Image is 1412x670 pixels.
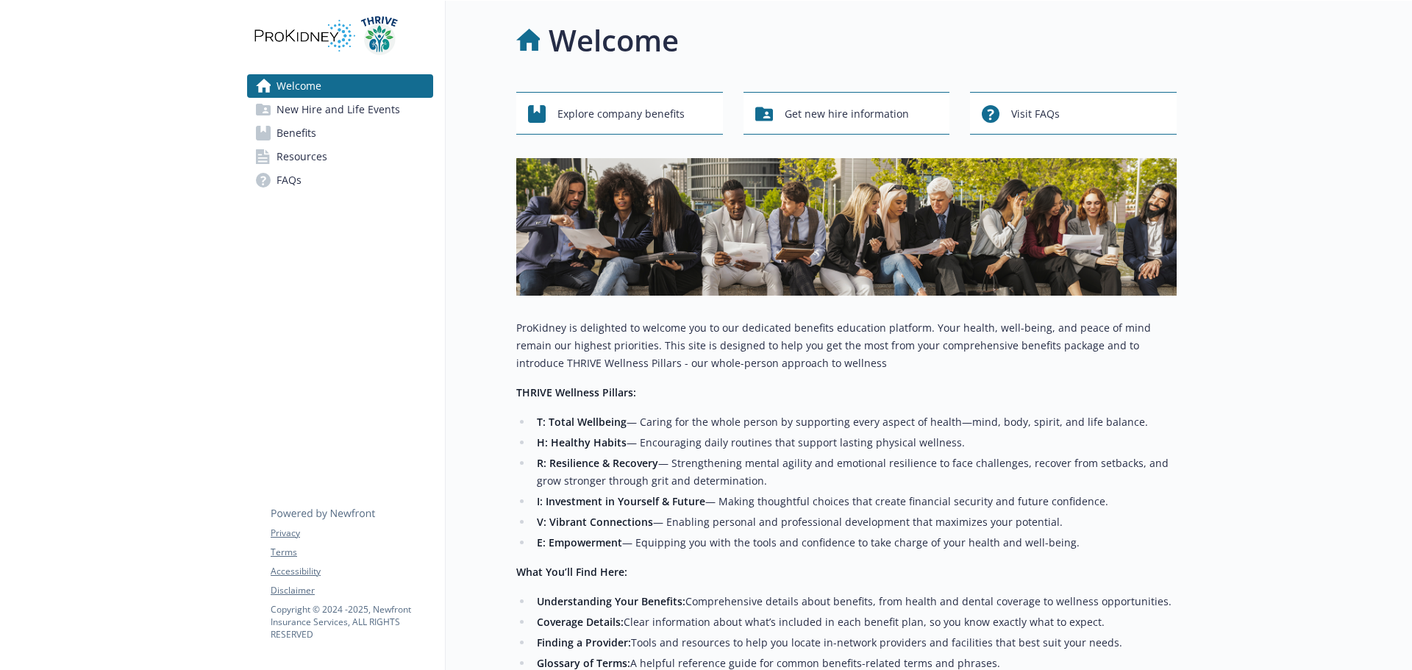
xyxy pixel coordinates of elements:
li: — Caring for the whole person by supporting every aspect of health—mind, body, spirit, and life b... [532,413,1177,431]
p: Copyright © 2024 - 2025 , Newfront Insurance Services, ALL RIGHTS RESERVED [271,603,432,641]
a: Welcome [247,74,433,98]
span: Explore company benefits [557,100,685,128]
span: Welcome [277,74,321,98]
strong: E: Empowerment [537,535,622,549]
strong: Understanding Your Benefits: [537,594,685,608]
strong: I: Investment in Yourself & Future [537,494,705,508]
strong: Finding a Provider: [537,635,631,649]
a: Privacy [271,527,432,540]
li: — Strengthening mental agility and emotional resilience to face challenges, recover from setbacks... [532,455,1177,490]
strong: V: Vibrant Connections [537,515,653,529]
li: — Enabling personal and professional development that maximizes your potential. [532,513,1177,531]
strong: T: Total Wellbeing [537,415,627,429]
span: Resources [277,145,327,168]
strong: H: Healthy Habits [537,435,627,449]
a: Resources [247,145,433,168]
button: Explore company benefits [516,92,723,135]
button: Get new hire information [744,92,950,135]
button: Visit FAQs [970,92,1177,135]
span: Get new hire information [785,100,909,128]
a: Disclaimer [271,584,432,597]
li: Clear information about what’s included in each benefit plan, so you know exactly what to expect. [532,613,1177,631]
strong: Glossary of Terms: [537,656,630,670]
span: New Hire and Life Events [277,98,400,121]
strong: THRIVE Wellness Pillars: [516,385,636,399]
a: FAQs [247,168,433,192]
li: — Making thoughtful choices that create financial security and future confidence. [532,493,1177,510]
p: ProKidney is delighted to welcome you to our dedicated benefits education platform. Your health, ... [516,319,1177,372]
li: Tools and resources to help you locate in-network providers and facilities that best suit your ne... [532,634,1177,652]
h1: Welcome [549,18,679,63]
strong: Coverage Details: [537,615,624,629]
span: Visit FAQs [1011,100,1060,128]
li: Comprehensive details about benefits, from health and dental coverage to wellness opportunities. [532,593,1177,610]
a: Terms [271,546,432,559]
strong: R: Resilience & Recovery [537,456,658,470]
li: — Equipping you with the tools and confidence to take charge of your health and well-being. [532,534,1177,552]
a: Benefits [247,121,433,145]
a: New Hire and Life Events [247,98,433,121]
strong: What You’ll Find Here: [516,565,627,579]
li: — Encouraging daily routines that support lasting physical wellness. [532,434,1177,452]
span: Benefits [277,121,316,145]
span: FAQs [277,168,302,192]
a: Accessibility [271,565,432,578]
img: overview page banner [516,158,1177,296]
